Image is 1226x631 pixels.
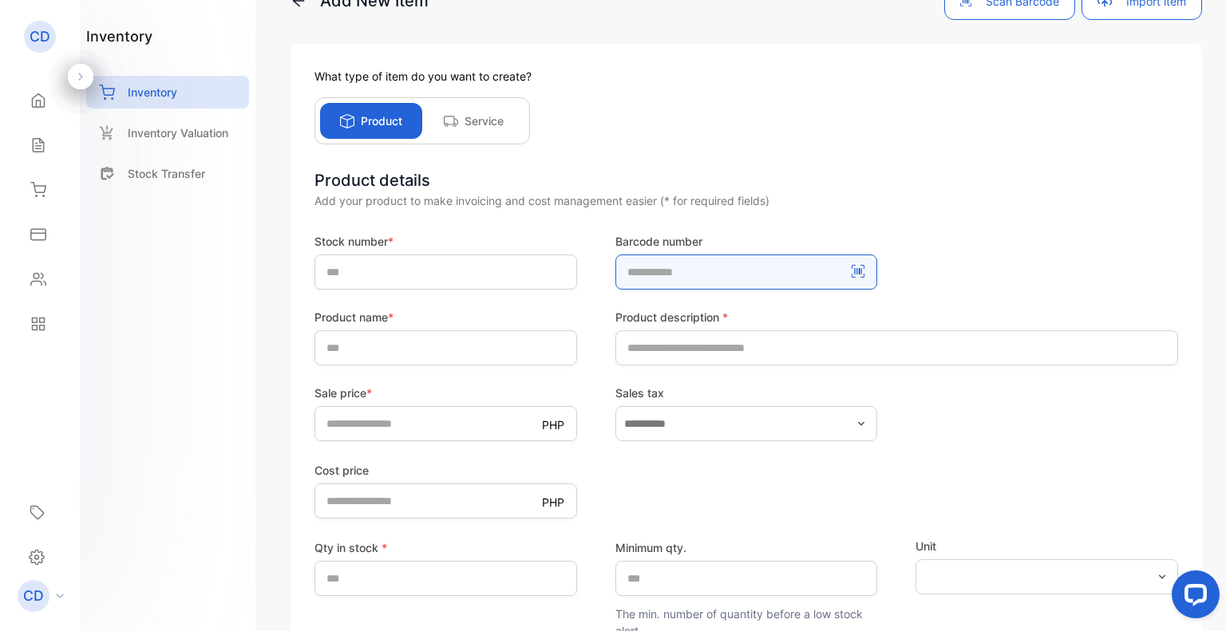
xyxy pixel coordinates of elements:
[314,192,1178,209] div: Add your product to make invoicing and cost management easier (* for required fields)
[542,416,564,433] p: PHP
[86,76,249,108] a: Inventory
[1159,564,1226,631] iframe: LiveChat chat widget
[86,26,152,47] h1: inventory
[128,165,205,182] p: Stock Transfer
[542,494,564,511] p: PHP
[86,157,249,190] a: Stock Transfer
[314,68,1178,85] p: What type of item do you want to create?
[465,112,504,129] p: Service
[86,116,249,149] a: Inventory Valuation
[615,539,878,556] label: Minimum qty.
[916,538,1178,554] label: Unit
[23,586,44,606] p: CD
[128,124,228,141] p: Inventory Valuation
[128,84,177,101] p: Inventory
[30,26,50,47] p: CD
[314,462,577,479] label: Cost price
[615,385,878,401] label: Sales tax
[314,385,577,401] label: Sale price
[314,233,577,250] label: Stock number
[361,112,402,129] p: Product
[314,309,577,325] label: Product name
[314,539,577,556] label: Qty in stock
[314,168,1178,192] div: Product details
[615,233,878,250] label: Barcode number
[615,309,1178,325] label: Product description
